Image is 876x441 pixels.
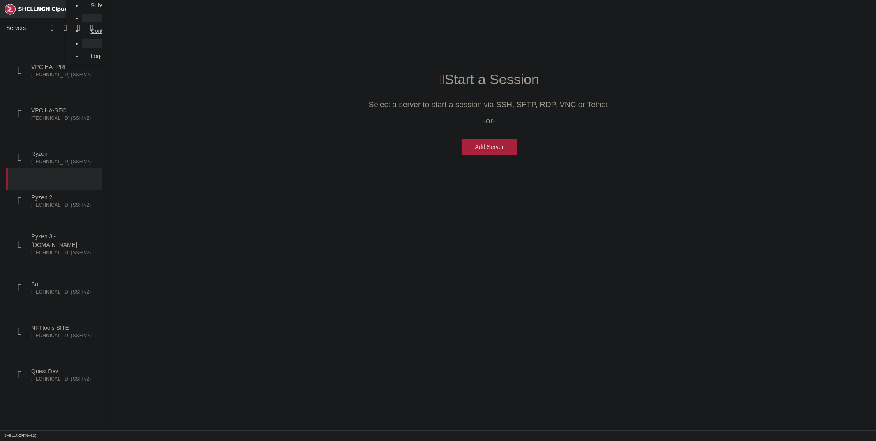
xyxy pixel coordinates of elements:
span: SHELL © [4,434,36,438]
div: Add Server [475,143,504,151]
a: NFTtools SITE [TECHNICAL_ID] (SSH v2) [6,320,93,342]
span: VPC HA- PRI [31,63,93,71]
span: Ryzen 3 - [DOMAIN_NAME] [31,232,93,249]
li: VPC HA-SEC [TECHNICAL_ID] (SSH v2) [6,81,102,125]
a: VPC HA-SEC [TECHNICAL_ID] (SSH v2) [6,103,93,125]
li: Quest Dev [TECHNICAL_ID] (SSH v2) [6,342,102,386]
a: VPC HA- PRI [TECHNICAL_ID] (SSH v2) [6,59,93,81]
li: Ryzen [TECHNICAL_ID] (SSH v2) [6,125,102,168]
span: [TECHNICAL_ID] (SSH v2) [31,332,93,339]
a: Bot [TECHNICAL_ID] (SSH v2) [6,277,93,299]
span: [TECHNICAL_ID] (SSH v2) [31,376,93,383]
a: Quest Dev [TECHNICAL_ID] (SSH v2) [6,364,93,386]
li: NFTtools SITE [TECHNICAL_ID] (SSH v2) [6,299,102,342]
li: VPC HA- PRI [TECHNICAL_ID] (SSH v2) [6,38,102,81]
span: Ryzen [31,150,93,158]
span: Collapse Menu [52,2,66,16]
b: NGN [16,434,24,438]
span: Servers [6,24,41,32]
span: 4.2.0 [27,434,36,438]
span: [TECHNICAL_ID] (SSH v2) [31,289,93,296]
span: Bot [31,280,93,289]
span: [TECHNICAL_ID] (SSH v2) [31,71,93,78]
span: Start a Session [445,71,540,87]
a: Ryzen 3 - [DOMAIN_NAME] [TECHNICAL_ID] (SSH v2) [6,233,93,255]
span:  [439,71,444,87]
span: [TECHNICAL_ID] (SSH v2) [31,115,93,122]
a: Ryzen 2 [TECHNICAL_ID] (SSH v2) [6,190,93,212]
li: Ryzen 2 [TECHNICAL_ID] (SSH v2) [6,168,102,212]
li: Bot [TECHNICAL_ID] (SSH v2) [6,255,102,299]
span: Ryzen 2 [31,193,93,202]
img: Shellngn [5,4,68,15]
span: VPC HA-SEC [31,106,93,115]
a: Ryzen [TECHNICAL_ID] (SSH v2) [6,146,93,168]
span: [TECHNICAL_ID] (SSH v2) [31,158,93,165]
li: Ryzen 3 - [DOMAIN_NAME] [TECHNICAL_ID] (SSH v2) [6,212,102,255]
span: [TECHNICAL_ID] (SSH v2) [31,202,93,209]
span: Quest Dev [31,367,93,376]
span: NFTtools SITE [31,324,93,332]
span: [TECHNICAL_ID] (SSH v2) [31,249,93,256]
